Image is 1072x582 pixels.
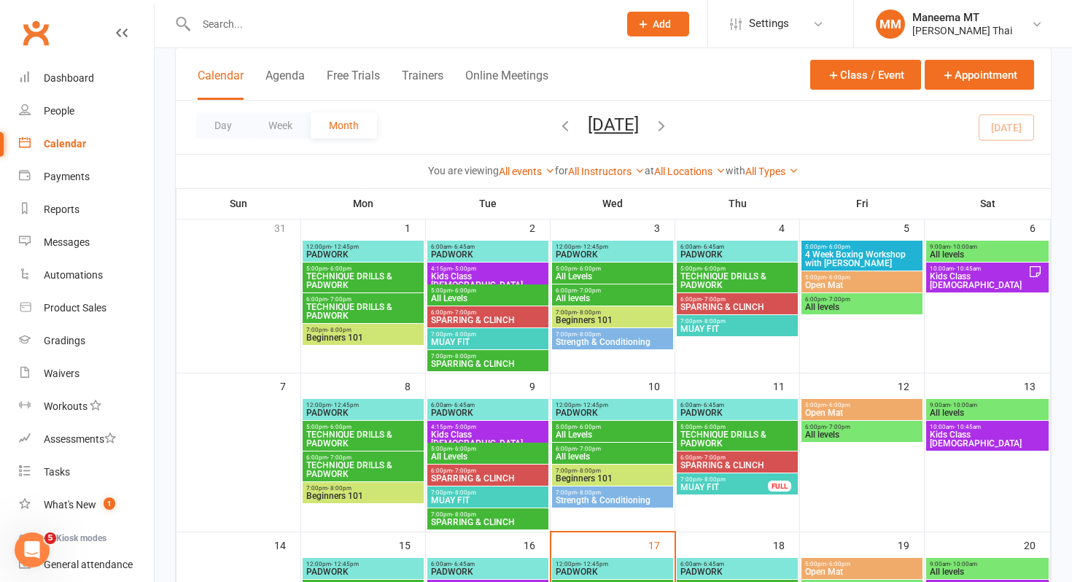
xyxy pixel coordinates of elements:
[551,188,675,219] th: Wed
[555,496,670,505] span: Strength & Conditioning
[702,296,726,303] span: - 7:00pm
[826,244,850,250] span: - 6:00pm
[954,424,981,430] span: - 10:45am
[265,69,305,100] button: Agenda
[680,461,795,470] span: SPARRING & CLINCH
[680,424,795,430] span: 5:00pm
[826,424,850,430] span: - 7:00pm
[577,467,601,474] span: - 8:00pm
[19,259,154,292] a: Automations
[19,489,154,521] a: What's New1
[680,296,795,303] span: 6:00pm
[452,331,476,338] span: - 8:00pm
[577,424,601,430] span: - 6:00pm
[555,408,670,417] span: PADWORK
[430,272,545,290] span: Kids Class [DEMOGRAPHIC_DATA]
[306,561,421,567] span: 12:00pm
[430,446,545,452] span: 5:00pm
[19,160,154,193] a: Payments
[430,489,545,496] span: 7:00pm
[773,373,799,397] div: 11
[929,430,1046,448] span: Kids Class [DEMOGRAPHIC_DATA]
[327,485,351,492] span: - 8:00pm
[588,115,639,135] button: [DATE]
[702,454,726,461] span: - 7:00pm
[426,188,551,219] th: Tue
[701,402,724,408] span: - 6:45am
[898,532,924,556] div: 19
[306,244,421,250] span: 12:00pm
[306,272,421,290] span: TECHNIQUE DRILLS & PADWORK
[804,408,920,417] span: Open Mat
[749,7,789,40] span: Settings
[44,466,70,478] div: Tasks
[555,489,670,496] span: 7:00pm
[44,72,94,84] div: Dashboard
[430,244,545,250] span: 6:00am
[555,272,670,281] span: All Levels
[274,215,300,239] div: 31
[306,454,421,461] span: 6:00pm
[929,424,1046,430] span: 10:00am
[19,548,154,581] a: General attendance kiosk mode
[800,188,925,219] th: Fri
[804,274,920,281] span: 5:00pm
[104,497,115,510] span: 1
[399,532,425,556] div: 15
[954,265,981,272] span: - 10:45am
[44,269,103,281] div: Automations
[555,316,670,325] span: Beginners 101
[726,165,745,176] strong: with
[19,193,154,226] a: Reports
[306,430,421,448] span: TECHNIQUE DRILLS & PADWORK
[198,69,244,100] button: Calendar
[645,165,654,176] strong: at
[912,11,1012,24] div: Maneema MT
[702,265,726,272] span: - 6:00pm
[430,467,545,474] span: 6:00pm
[701,561,724,567] span: - 6:45am
[430,424,545,430] span: 4:15pm
[430,511,545,518] span: 7:00pm
[430,408,545,417] span: PADWORK
[327,454,351,461] span: - 7:00pm
[568,166,645,177] a: All Instructors
[44,203,79,215] div: Reports
[19,62,154,95] a: Dashboard
[648,373,675,397] div: 10
[826,561,850,567] span: - 6:00pm
[529,373,550,397] div: 9
[555,402,670,408] span: 12:00pm
[430,360,545,368] span: SPARRING & CLINCH
[44,433,116,445] div: Assessments
[452,353,476,360] span: - 8:00pm
[804,424,920,430] span: 6:00pm
[804,430,920,439] span: All levels
[680,476,769,483] span: 7:00pm
[876,9,905,39] div: MM
[925,188,1051,219] th: Sat
[405,373,425,397] div: 8
[680,265,795,272] span: 5:00pm
[577,446,601,452] span: - 7:00pm
[44,236,90,248] div: Messages
[306,303,421,320] span: TECHNIQUE DRILLS & PADWORK
[929,402,1046,408] span: 9:00am
[680,325,795,333] span: MUAY FIT
[773,532,799,556] div: 18
[826,402,850,408] span: - 6:00pm
[19,95,154,128] a: People
[804,244,920,250] span: 5:00pm
[577,265,601,272] span: - 6:00pm
[680,402,795,408] span: 6:00am
[306,296,421,303] span: 6:00pm
[306,333,421,342] span: Beginners 101
[430,561,545,567] span: 6:00am
[768,481,791,492] div: FULL
[331,561,359,567] span: - 12:45pm
[580,402,608,408] span: - 12:45pm
[929,408,1046,417] span: All levels
[306,250,421,259] span: PADWORK
[430,430,545,448] span: Kids Class [DEMOGRAPHIC_DATA]
[555,331,670,338] span: 7:00pm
